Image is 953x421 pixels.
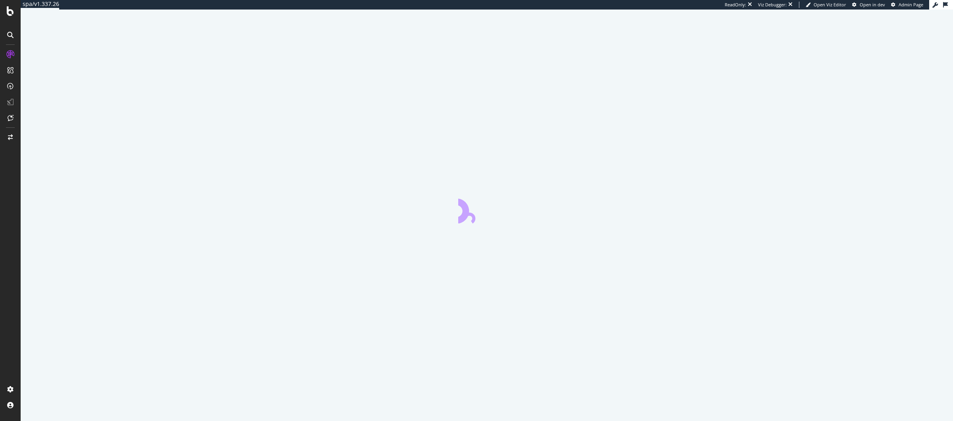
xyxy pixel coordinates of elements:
span: Open Viz Editor [814,2,846,8]
a: Open in dev [852,2,885,8]
span: Admin Page [899,2,923,8]
div: animation [458,195,515,223]
span: Open in dev [860,2,885,8]
a: Open Viz Editor [806,2,846,8]
a: Admin Page [891,2,923,8]
div: Viz Debugger: [758,2,787,8]
div: ReadOnly: [725,2,746,8]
